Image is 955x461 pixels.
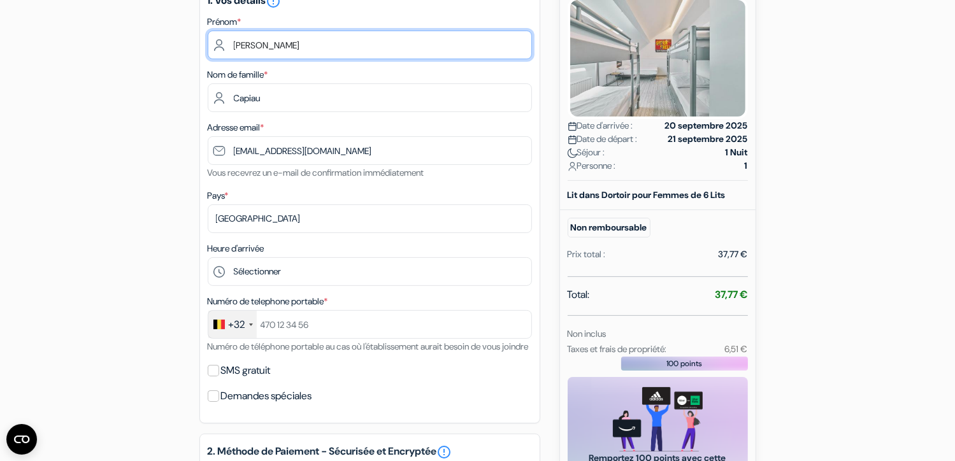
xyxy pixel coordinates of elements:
label: Demandes spéciales [221,387,312,405]
small: 6,51 € [724,343,747,355]
strong: 21 septembre 2025 [668,132,748,146]
img: calendar.svg [568,122,577,131]
label: Adresse email [208,121,264,134]
small: Non remboursable [568,218,650,238]
div: 37,77 € [719,248,748,261]
small: Taxes et frais de propriété: [568,343,667,355]
input: Entrer le nom de famille [208,83,532,112]
label: Numéro de telephone portable [208,295,328,308]
strong: 1 Nuit [726,146,748,159]
b: Lit dans Dortoir pour Femmes de 6 Lits [568,189,726,201]
strong: 20 septembre 2025 [665,119,748,132]
span: Date de départ : [568,132,638,146]
small: Vous recevrez un e-mail de confirmation immédiatement [208,167,424,178]
div: Prix total : [568,248,606,261]
label: Heure d'arrivée [208,242,264,255]
label: Prénom [208,15,241,29]
input: Entrez votre prénom [208,31,532,59]
small: Non inclus [568,328,607,339]
label: Pays [208,189,229,202]
img: moon.svg [568,148,577,158]
h5: 2. Méthode de Paiement - Sécurisée et Encryptée [208,444,532,460]
img: gift_card_hero_new.png [613,387,703,451]
div: Belgium (België): +32 [208,311,257,338]
button: Ouvrir le widget CMP [6,424,37,455]
span: 100 points [666,358,702,369]
span: Personne : [568,159,616,173]
strong: 37,77 € [715,288,748,301]
span: Date d'arrivée : [568,119,633,132]
span: Séjour : [568,146,605,159]
span: Total: [568,287,590,302]
label: SMS gratuit [221,362,271,379]
input: 470 12 34 56 [208,310,532,339]
label: Nom de famille [208,68,268,82]
a: error_outline [437,444,452,460]
div: +32 [229,317,245,332]
strong: 1 [745,159,748,173]
img: calendar.svg [568,135,577,145]
input: Entrer adresse e-mail [208,136,532,165]
img: user_icon.svg [568,162,577,171]
small: Numéro de téléphone portable au cas où l'établissement aurait besoin de vous joindre [208,341,529,352]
